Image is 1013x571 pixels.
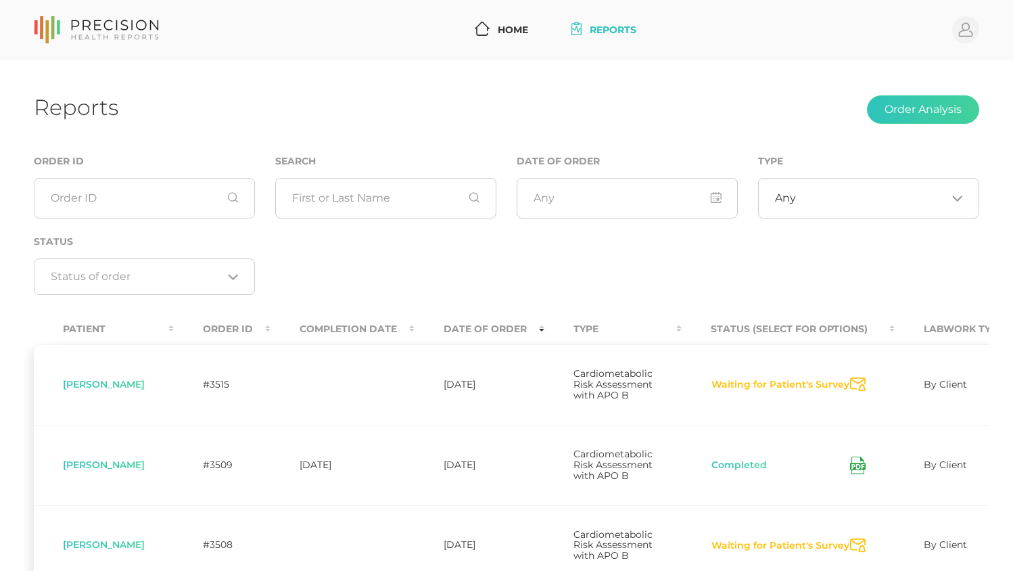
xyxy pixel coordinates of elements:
[924,459,967,471] span: By Client
[573,528,653,562] span: Cardiometabolic Risk Assessment with APO B
[796,191,947,205] input: Search for option
[573,448,653,482] span: Cardiometabolic Risk Assessment with APO B
[415,314,544,344] th: Date Of Order : activate to sort column ascending
[34,178,255,219] input: Order ID
[682,314,895,344] th: Status (Select for Options) : activate to sort column ascending
[517,156,600,167] label: Date of Order
[850,539,866,553] svg: Send Notification
[566,18,642,43] a: Reports
[275,156,316,167] label: Search
[63,459,145,471] span: [PERSON_NAME]
[544,314,682,344] th: Type : activate to sort column ascending
[758,178,979,219] div: Search for option
[51,270,222,283] input: Search for option
[34,236,73,248] label: Status
[867,95,979,124] button: Order Analysis
[34,94,118,120] h1: Reports
[34,156,84,167] label: Order ID
[174,425,270,505] td: #3509
[573,367,653,401] span: Cardiometabolic Risk Assessment with APO B
[415,344,544,425] td: [DATE]
[469,18,534,43] a: Home
[270,425,415,505] td: [DATE]
[924,378,967,390] span: By Client
[850,378,866,392] svg: Send Notification
[174,314,270,344] th: Order ID : activate to sort column ascending
[275,178,496,219] input: First or Last Name
[711,378,850,392] button: Waiting for Patient's Survey
[924,539,967,551] span: By Client
[758,156,783,167] label: Type
[34,258,255,295] div: Search for option
[415,425,544,505] td: [DATE]
[517,178,738,219] input: Any
[711,459,768,472] button: Completed
[63,539,145,551] span: [PERSON_NAME]
[34,314,174,344] th: Patient : activate to sort column ascending
[270,314,415,344] th: Completion Date : activate to sort column ascending
[711,539,850,553] button: Waiting for Patient's Survey
[775,191,796,205] span: Any
[63,378,145,390] span: [PERSON_NAME]
[174,344,270,425] td: #3515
